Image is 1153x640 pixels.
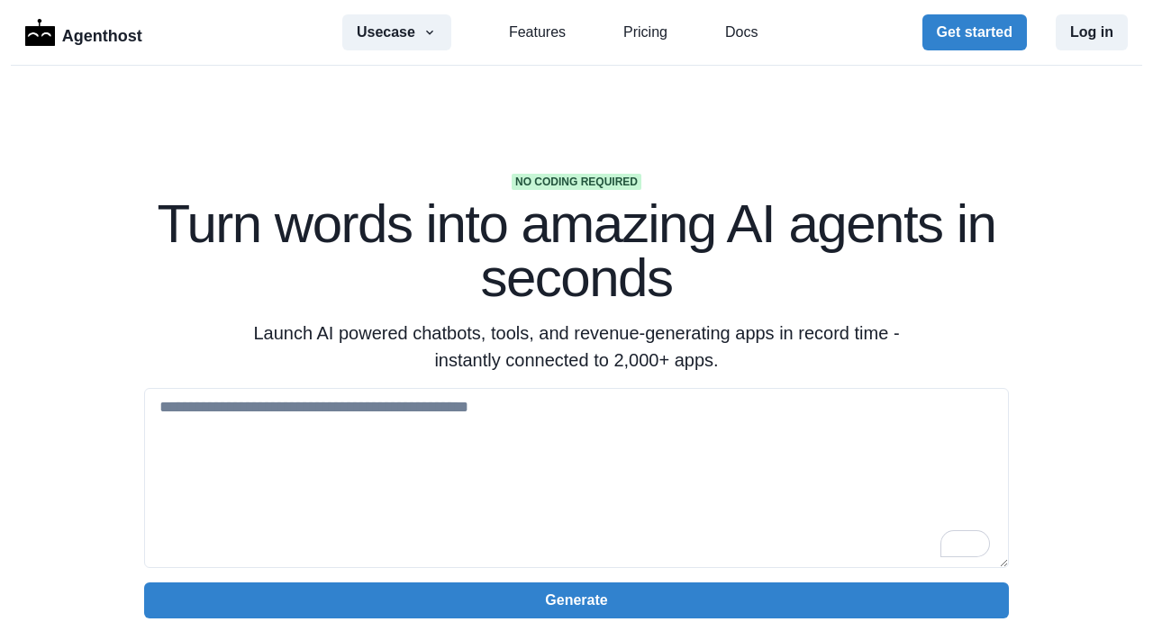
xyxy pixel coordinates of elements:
p: Launch AI powered chatbots, tools, and revenue-generating apps in record time - instantly connect... [231,320,922,374]
p: Agenthost [62,17,142,49]
button: Log in [1056,14,1128,50]
button: Generate [144,582,1009,618]
a: Docs [725,22,758,43]
span: No coding required [512,174,641,190]
a: Pricing [623,22,667,43]
button: Get started [922,14,1027,50]
textarea: To enrich screen reader interactions, please activate Accessibility in Grammarly extension settings [144,388,1009,568]
img: Logo [25,19,55,46]
h1: Turn words into amazing AI agents in seconds [144,197,1009,305]
a: LogoAgenthost [25,17,142,49]
button: Usecase [342,14,451,50]
a: Features [509,22,566,43]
